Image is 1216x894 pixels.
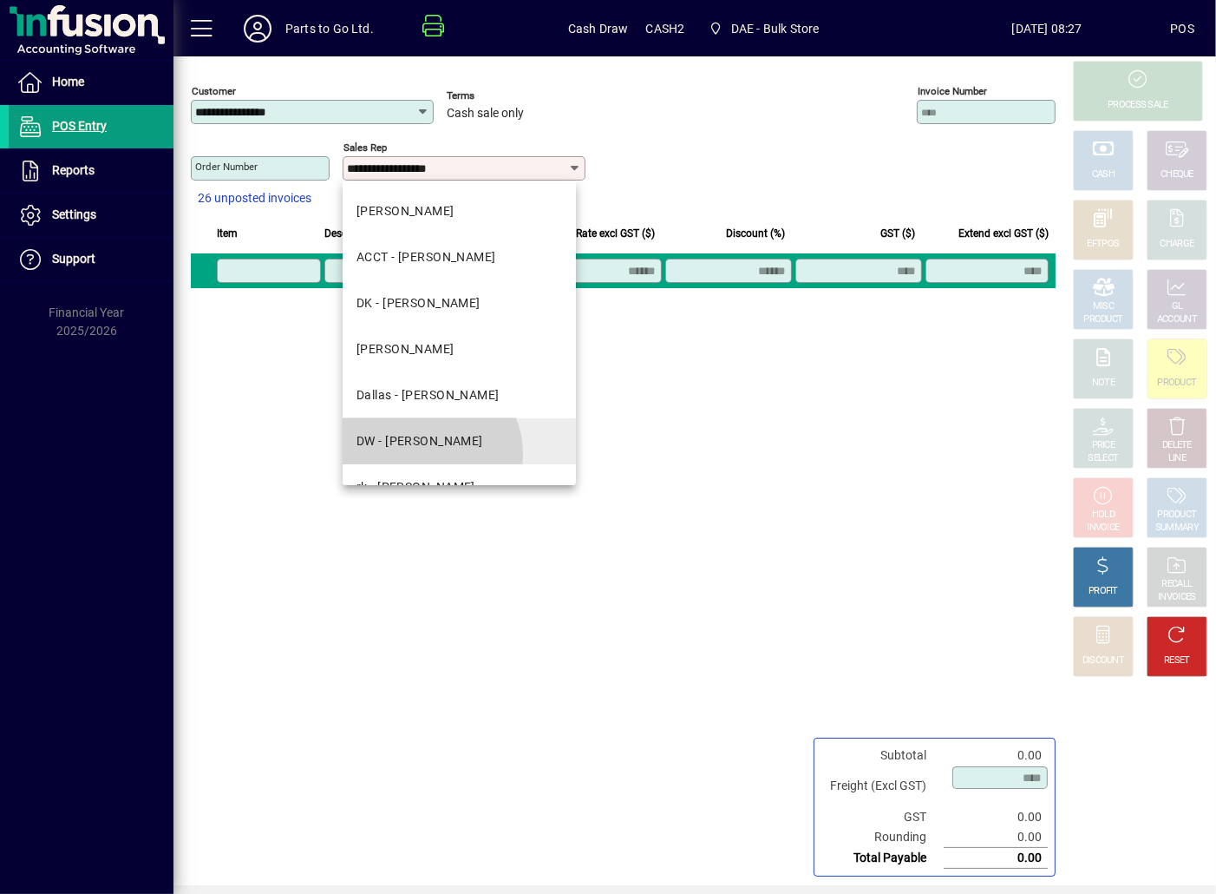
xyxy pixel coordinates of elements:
span: Extend excl GST ($) [958,224,1049,243]
span: Settings [52,207,96,221]
div: PRODUCT [1157,509,1196,522]
span: DAE - Bulk Store [702,13,826,44]
div: DELETE [1162,439,1192,452]
td: GST [821,807,944,827]
a: Support [9,238,173,281]
div: PROCESS SALE [1108,99,1168,112]
span: Terms [447,90,551,102]
span: Discount (%) [726,224,785,243]
div: CHARGE [1160,238,1194,251]
span: [DATE] 08:27 [924,15,1171,43]
td: 0.00 [944,807,1048,827]
div: CASH [1092,168,1115,181]
div: EFTPOS [1088,238,1120,251]
div: [PERSON_NAME] [356,202,454,220]
div: PRICE [1092,439,1115,452]
mat-option: DK - Dharmendra Kumar [343,280,576,326]
div: NOTE [1092,377,1115,390]
mat-label: Order number [195,161,258,173]
span: Home [52,75,84,89]
a: Reports [9,149,173,193]
span: Item [217,224,238,243]
div: DW - [PERSON_NAME] [356,432,483,450]
div: RECALL [1162,578,1193,591]
td: Freight (Excl GST) [821,766,944,807]
mat-label: Sales rep [343,141,387,154]
td: Total Payable [821,848,944,869]
div: DISCOUNT [1082,654,1124,667]
mat-option: DAVE - Dave Keogan [343,188,576,234]
td: 0.00 [944,827,1048,848]
div: HOLD [1092,509,1115,522]
mat-option: rk - Rajat Kapoor [343,464,576,510]
mat-option: LD - Laurie Dawes [343,326,576,372]
span: Support [52,252,95,266]
span: 26 unposted invoices [198,189,311,207]
span: Rate excl GST ($) [576,224,655,243]
span: Description [324,224,377,243]
div: rk - [PERSON_NAME] [356,478,475,496]
span: POS Entry [52,119,107,133]
mat-label: Invoice number [918,85,987,97]
td: Rounding [821,827,944,848]
button: Profile [230,13,285,44]
div: CHEQUE [1160,168,1193,181]
div: PRODUCT [1083,313,1122,326]
td: 0.00 [944,746,1048,766]
div: [PERSON_NAME] [356,340,454,358]
td: 0.00 [944,848,1048,869]
div: PRODUCT [1157,377,1196,390]
button: 26 unposted invoices [191,183,318,214]
div: INVOICES [1158,591,1195,604]
div: Parts to Go Ltd. [285,15,374,43]
div: SUMMARY [1155,522,1199,535]
td: Subtotal [821,746,944,766]
a: Home [9,61,173,104]
mat-option: Dallas - Dallas Iosefo [343,372,576,418]
a: Settings [9,194,173,237]
span: Cash Draw [568,15,629,43]
div: SELECT [1089,452,1119,465]
div: Dallas - [PERSON_NAME] [356,386,500,404]
div: RESET [1164,654,1190,667]
div: ACCT - [PERSON_NAME] [356,248,496,266]
span: DAE - Bulk Store [731,15,820,43]
span: CASH2 [646,15,685,43]
mat-option: ACCT - David Wynne [343,234,576,280]
div: POS [1170,15,1194,43]
div: LINE [1168,452,1186,465]
div: PROFIT [1089,585,1118,598]
mat-label: Customer [192,85,236,97]
span: GST ($) [880,224,915,243]
div: ACCOUNT [1157,313,1197,326]
div: GL [1172,300,1183,313]
div: INVOICE [1087,522,1119,535]
span: Cash sale only [447,107,524,121]
span: Reports [52,163,95,177]
div: DK - [PERSON_NAME] [356,294,481,312]
div: MISC [1093,300,1114,313]
mat-option: DW - Dave Wheatley [343,418,576,464]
